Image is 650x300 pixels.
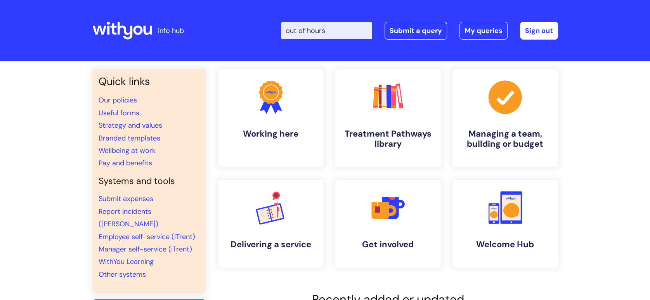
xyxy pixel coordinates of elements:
a: Welcome Hub [452,180,558,267]
a: Pay and benefits [99,158,152,168]
a: Other systems [99,270,146,279]
a: Report incidents ([PERSON_NAME]) [99,207,158,229]
h4: Working here [224,129,317,139]
h4: Systems and tools [99,176,199,187]
p: info hub [158,24,184,37]
input: Search [281,22,372,39]
a: Working here [218,69,324,167]
a: Submit a query [385,22,447,40]
a: Get involved [335,180,441,267]
h4: Get involved [341,239,435,250]
h4: Managing a team, building or budget [459,129,552,149]
a: Useful forms [99,108,139,118]
a: Delivering a service [218,180,324,267]
a: Manager self-service (iTrent) [99,245,192,254]
div: | - [281,22,558,40]
h4: Welcome Hub [459,239,552,250]
a: My queries [459,22,508,40]
a: Branded templates [99,134,160,143]
a: Managing a team, building or budget [452,69,558,167]
a: Submit expenses [99,194,153,203]
a: Employee self-service (iTrent) [99,232,195,241]
a: Wellbeing at work [99,146,156,155]
h4: Delivering a service [224,239,317,250]
a: WithYou Learning [99,257,154,266]
h3: Quick links [99,75,199,88]
a: Sign out [520,22,558,40]
a: Treatment Pathways library [335,69,441,167]
h4: Treatment Pathways library [341,129,435,149]
a: Strategy and values [99,121,162,130]
a: Our policies [99,95,137,105]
